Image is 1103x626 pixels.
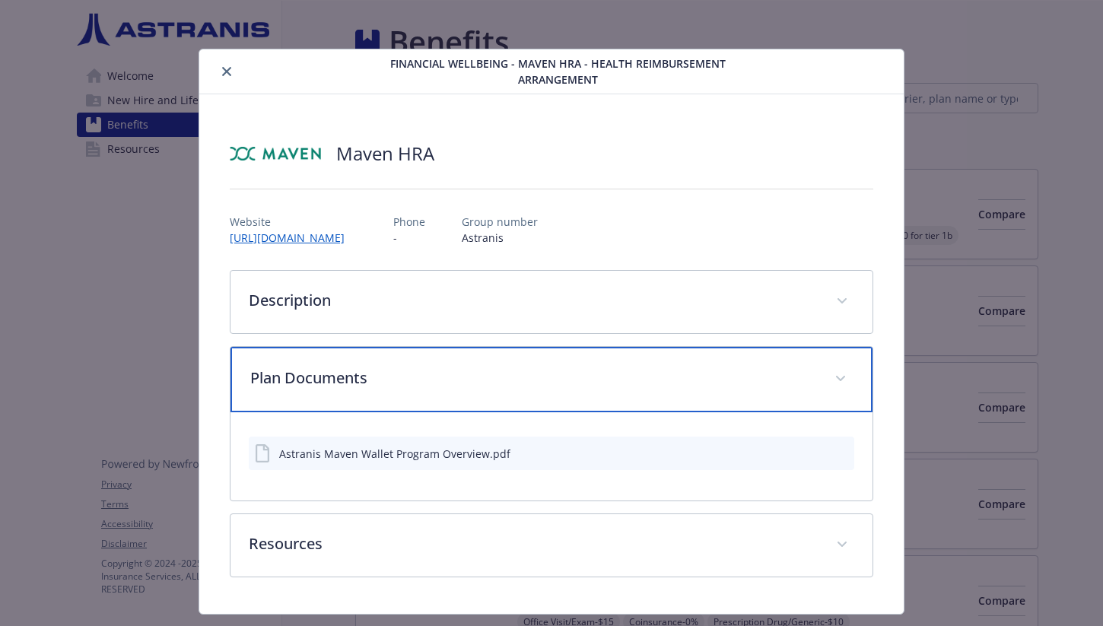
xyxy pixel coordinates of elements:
[230,412,873,500] div: Plan Documents
[462,214,538,230] p: Group number
[279,446,510,462] div: Astranis Maven Wallet Program Overview.pdf
[350,56,765,87] span: Financial Wellbeing - Maven HRA - Health Reimbursement Arrangement
[393,214,425,230] p: Phone
[250,367,816,389] p: Plan Documents
[218,62,236,81] button: close
[110,49,993,615] div: details for plan Financial Wellbeing - Maven HRA - Health Reimbursement Arrangement
[834,446,848,462] button: preview file
[230,271,873,333] div: Description
[249,532,818,555] p: Resources
[810,446,822,462] button: download file
[230,347,873,412] div: Plan Documents
[336,141,434,167] h2: Maven HRA
[462,230,538,246] p: Astranis
[393,230,425,246] p: -
[249,289,818,312] p: Description
[230,230,357,245] a: [URL][DOMAIN_NAME]
[230,214,357,230] p: Website
[230,514,873,577] div: Resources
[230,131,321,176] img: Maven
